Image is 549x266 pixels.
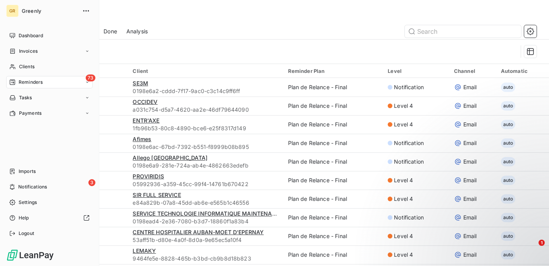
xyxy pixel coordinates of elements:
[539,240,545,246] span: 1
[133,87,278,95] span: 0198e6a2-cddd-7f17-9ac0-c3c14c9ff6ff
[6,212,93,224] a: Help
[394,139,424,147] span: Notification
[133,98,157,105] span: OCCIDEV
[19,168,36,175] span: Imports
[288,68,379,74] div: Reminder Plan
[283,97,383,115] td: Plan de Relance - Final
[133,199,278,207] span: e84a829b-07a8-45dd-ab6e-e565b1c46556
[6,249,54,261] img: Logo LeanPay
[133,136,151,142] span: Afimes
[19,79,43,86] span: Reminders
[18,183,47,190] span: Notifications
[133,143,278,151] span: 0198e6ac-67bd-7392-b551-f8999b08b895
[283,190,383,208] td: Plan de Relance - Final
[501,250,516,259] span: auto
[394,121,413,128] span: Level 4
[19,48,38,55] span: Invoices
[283,245,383,264] td: Plan de Relance - Final
[463,176,477,184] span: Email
[283,134,383,152] td: Plan de Relance - Final
[501,68,544,74] div: Automatic
[283,115,383,134] td: Plan de Relance - Final
[463,121,477,128] span: Email
[463,158,477,166] span: Email
[19,214,29,221] span: Help
[133,218,278,225] span: 0198ead4-2e36-7080-b3d7-18860f1a83b4
[283,208,383,227] td: Plan de Relance - Final
[133,247,156,254] span: LEMAKY
[463,83,477,91] span: Email
[104,28,117,35] span: Done
[133,173,164,180] span: PROVIRIDIS
[133,229,264,235] span: CENTRE HOSPITALIER AUBAN-MOET D'EPERNAY
[133,210,299,217] span: SERVICE TECHNOLOGIE INFORMATIQUE MAINTENANCE PLUS
[501,120,516,129] span: auto
[19,32,43,39] span: Dashboard
[501,176,516,185] span: auto
[133,68,148,74] span: Client
[405,25,521,38] input: Search
[501,83,516,92] span: auto
[22,8,78,14] span: Greenly
[463,251,477,259] span: Email
[6,5,19,17] div: GR
[133,80,148,86] span: SE3M
[394,83,424,91] span: Notification
[19,199,37,206] span: Settings
[523,240,541,258] iframe: Intercom live chat
[133,154,207,161] span: Allego [GEOGRAPHIC_DATA]
[501,138,516,148] span: auto
[133,106,278,114] span: a031c754-d5a7-4620-aa2e-46df79644090
[283,152,383,171] td: Plan de Relance - Final
[126,28,148,35] span: Analysis
[19,63,35,70] span: Clients
[86,74,95,81] span: 73
[88,179,95,186] span: 3
[133,255,278,263] span: 9464fe5e-8828-465b-b3bd-cb9b8d18b823
[133,162,278,169] span: 0198e6a9-281e-724a-ab4e-4862663edefb
[133,236,278,244] span: 53aff51b-d80e-4a0f-8d0a-9e65ec5a10f4
[394,191,549,245] iframe: Intercom notifications message
[283,227,383,245] td: Plan de Relance - Final
[133,180,278,188] span: 05992936-a359-45cc-99f4-14761b670422
[454,68,492,74] div: Channel
[463,102,477,110] span: Email
[133,117,159,124] span: ENTR'AXE
[501,101,516,111] span: auto
[283,171,383,190] td: Plan de Relance - Final
[388,68,445,74] div: Level
[19,230,34,237] span: Logout
[133,192,181,198] span: SIR FULL SERVICE
[394,251,413,259] span: Level 4
[394,176,413,184] span: Level 4
[19,110,41,117] span: Payments
[394,102,413,110] span: Level 4
[133,124,278,132] span: 1fb96b53-80c8-4890-bce6-e25f8317d149
[19,94,32,101] span: Tasks
[394,158,424,166] span: Notification
[501,157,516,166] span: auto
[283,78,383,97] td: Plan de Relance - Final
[463,139,477,147] span: Email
